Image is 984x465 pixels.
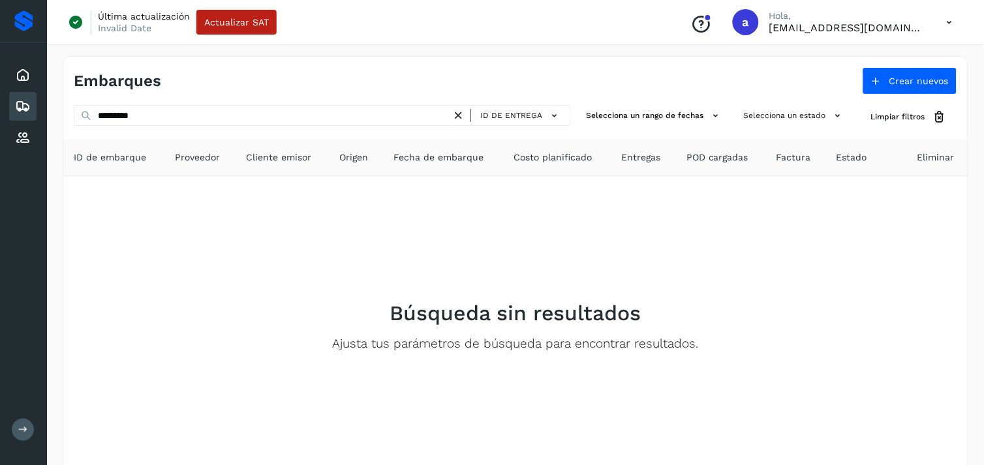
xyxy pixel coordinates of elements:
[861,105,957,129] button: Limpiar filtros
[514,151,592,164] span: Costo planificado
[393,151,484,164] span: Fecha de embarque
[769,10,926,22] p: Hola,
[247,151,312,164] span: Cliente emisor
[769,22,926,34] p: alejperez@niagarawater.com
[98,10,190,22] p: Última actualización
[333,337,699,352] p: Ajusta tus parámetros de búsqueda para encontrar resultados.
[837,151,867,164] span: Estado
[9,123,37,152] div: Proveedores
[340,151,369,164] span: Origen
[476,106,565,125] button: ID de entrega
[390,301,641,325] h2: Búsqueda sin resultados
[9,92,37,121] div: Embarques
[889,76,949,85] span: Crear nuevos
[98,22,151,34] p: Invalid Date
[9,61,37,89] div: Inicio
[204,18,269,27] span: Actualizar SAT
[871,111,925,123] span: Limpiar filtros
[776,151,811,164] span: Factura
[480,110,542,121] span: ID de entrega
[196,10,277,35] button: Actualizar SAT
[74,151,146,164] span: ID de embarque
[175,151,220,164] span: Proveedor
[917,151,955,164] span: Eliminar
[581,105,728,127] button: Selecciona un rango de fechas
[74,72,161,91] h4: Embarques
[739,105,850,127] button: Selecciona un estado
[621,151,660,164] span: Entregas
[686,151,748,164] span: POD cargadas
[863,67,957,95] button: Crear nuevos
